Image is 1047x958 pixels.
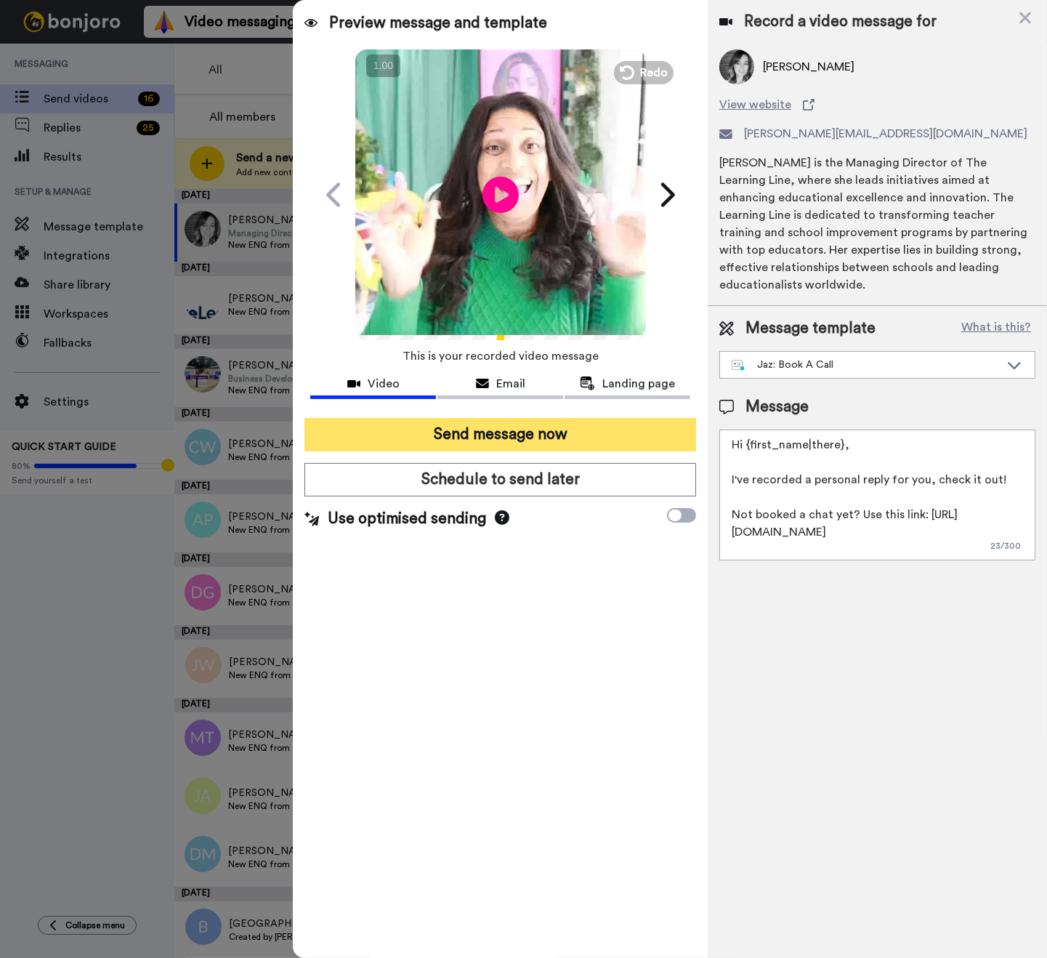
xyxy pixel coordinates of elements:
[719,96,791,113] span: View website
[403,340,599,372] span: This is your recorded video message
[745,318,876,339] span: Message template
[368,375,400,393] span: Video
[304,418,696,451] button: Send message now
[732,360,745,371] img: nextgen-template.svg
[957,318,1035,339] button: What is this?
[602,375,675,393] span: Landing page
[745,396,809,418] span: Message
[719,154,1035,294] div: [PERSON_NAME] is the Managing Director of The Learning Line, where she leads initiatives aimed at...
[304,463,696,496] button: Schedule to send later
[719,96,1035,113] a: View website
[328,508,486,530] span: Use optimised sending
[732,358,1000,372] div: Jaz: Book A Call
[744,125,1027,142] span: [PERSON_NAME][EMAIL_ADDRESS][DOMAIN_NAME]
[719,430,1035,560] textarea: Hi {first_name|there}, I've recorded a personal reply for you, check it out! Not booked a chat ye...
[496,375,525,393] span: Email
